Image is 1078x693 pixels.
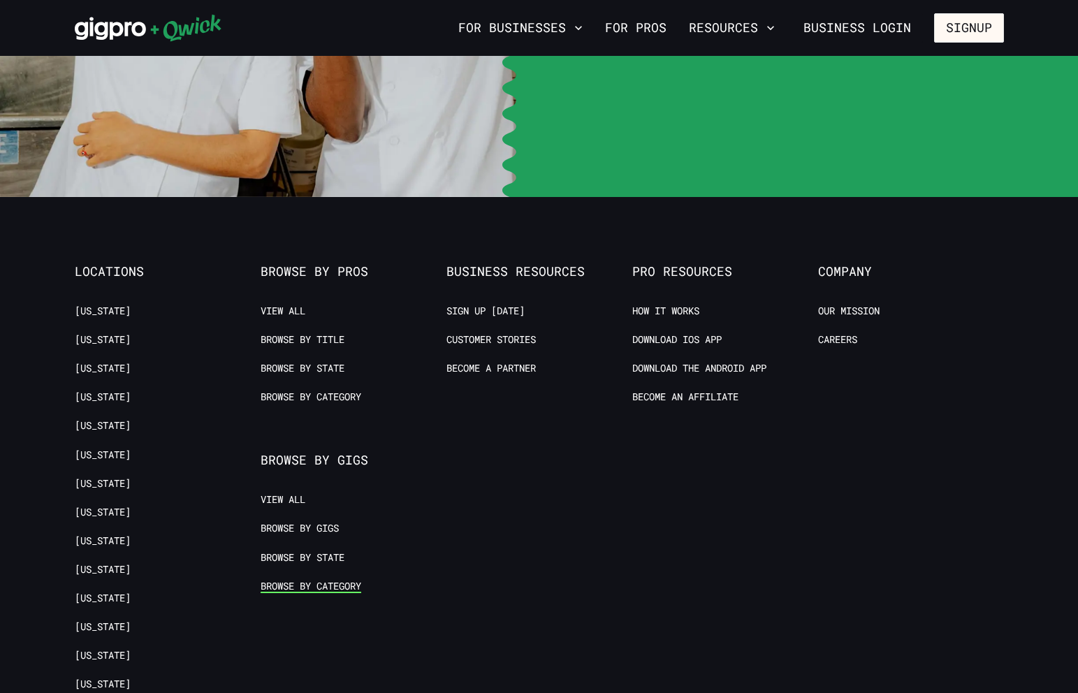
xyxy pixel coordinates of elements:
[446,362,536,375] a: Become a Partner
[75,264,261,279] span: Locations
[818,333,857,346] a: Careers
[261,551,344,564] a: Browse by State
[632,333,722,346] a: Download IOS App
[75,333,131,346] a: [US_STATE]
[599,16,672,40] a: For Pros
[267,659,812,693] iframe: Netlify Drawer
[632,264,818,279] span: Pro Resources
[818,305,880,318] a: Our Mission
[792,13,923,43] a: Business Login
[632,362,766,375] a: Download the Android App
[632,305,699,318] a: How it Works
[75,649,131,662] a: [US_STATE]
[75,14,222,42] img: Qwick
[261,522,339,535] a: Browse by Gigs
[818,264,1004,279] span: Company
[75,678,131,691] a: [US_STATE]
[75,391,131,404] a: [US_STATE]
[75,362,131,375] a: [US_STATE]
[75,506,131,519] a: [US_STATE]
[632,391,738,404] a: Become an Affiliate
[75,477,131,490] a: [US_STATE]
[261,264,446,279] span: Browse by Pros
[261,493,305,506] a: View All
[75,620,131,634] a: [US_STATE]
[446,333,536,346] a: Customer stories
[75,419,131,432] a: [US_STATE]
[261,391,361,404] a: Browse by Category
[261,333,344,346] a: Browse by Title
[934,13,1004,43] button: Signup
[261,362,344,375] a: Browse by State
[683,16,780,40] button: Resources
[75,592,131,605] a: [US_STATE]
[75,534,131,548] a: [US_STATE]
[453,16,588,40] button: For Businesses
[261,305,305,318] a: View All
[261,580,361,593] a: Browse by Category
[75,563,131,576] a: [US_STATE]
[261,453,446,468] span: Browse by Gigs
[75,448,131,462] a: [US_STATE]
[446,305,525,318] a: Sign up [DATE]
[446,264,632,279] span: Business Resources
[75,305,131,318] a: [US_STATE]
